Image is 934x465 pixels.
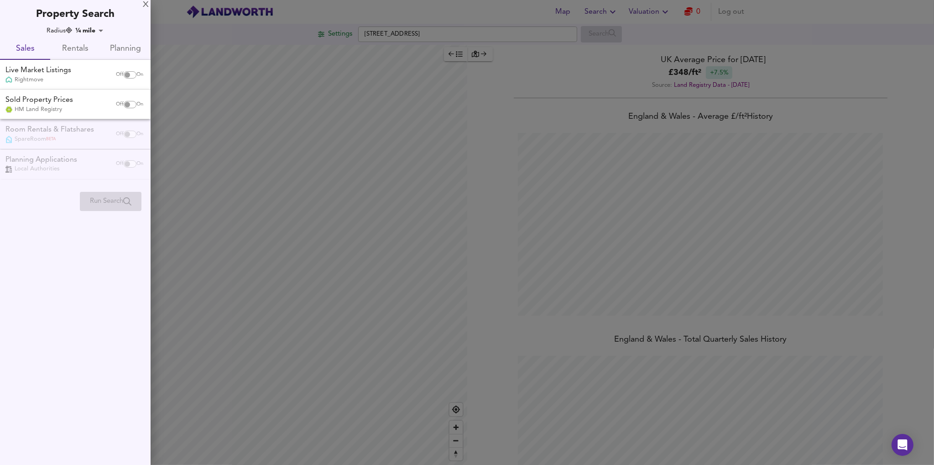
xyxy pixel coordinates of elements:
img: Land Registry [5,106,12,113]
div: X [143,2,149,8]
div: HM Land Registry [5,106,73,114]
span: On [136,71,143,79]
span: On [136,101,143,108]
div: Rightmove [5,76,71,84]
span: Off [116,71,124,79]
div: Sold Property Prices [5,95,73,106]
span: Sales [5,42,45,56]
span: Rentals [56,42,95,56]
div: Open Intercom Messenger [892,434,913,456]
div: Please enable at least one data source to run a search [80,192,141,211]
div: ¼ mile [73,26,106,35]
img: Rightmove [5,76,12,84]
span: Planning [106,42,145,56]
div: Live Market Listings [5,65,71,76]
div: Radius [47,26,72,35]
span: Off [116,101,124,108]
